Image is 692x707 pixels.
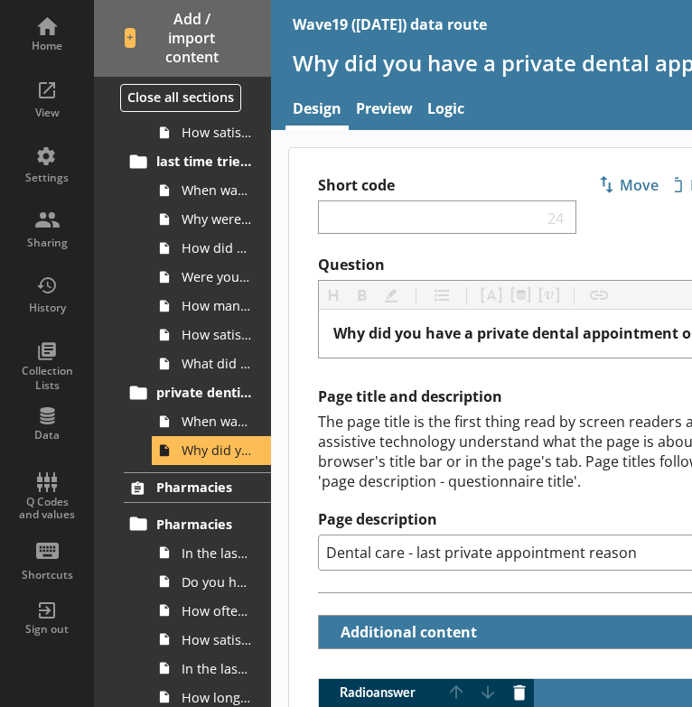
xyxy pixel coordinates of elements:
[152,654,271,683] a: In the last 28 days, have you had any problems getting an NHS prescription at a pharmacy?
[15,568,79,582] div: Shortcuts
[182,355,251,372] span: What did you do when you could not access NHS dental care?
[152,292,271,321] a: How many dental practices did you have to contact before receiving an NHS dental appointment?
[182,544,251,562] span: In the last 28 days, which NHS services have you received from a pharmacy?
[152,625,271,654] a: How satisfied or dissatisfied were you with the most recent NHS service you received at a pharmacy?
[15,622,79,637] div: Sign out
[156,479,252,496] span: Pharmacies
[182,442,251,459] span: Why did you have a private dental appointment on this occasion?
[15,106,79,120] div: View
[152,176,271,205] a: When was the last time you tried to access NHS dental care?
[152,118,271,147] a: How satisfied or dissatisfied were you with the NHS dental care you received?
[182,326,251,343] span: How satisfied or dissatisfied were you with the NHS dental care you received?
[182,239,251,256] span: How did you choose which NHS dental practice to contact?
[182,124,251,141] span: How satisfied or dissatisfied were you with the NHS dental care you received?
[182,181,251,199] span: When was the last time you tried to access NHS dental care?
[15,364,79,392] div: Collection Lists
[15,236,79,250] div: Sharing
[152,436,271,465] a: Why did you have a private dental appointment on this occasion?
[152,567,271,596] a: Do you have one pharmacy you tend to use?
[156,516,252,533] span: Pharmacies
[293,14,487,34] div: Wave19 ([DATE]) data route
[543,209,568,226] span: 24
[152,407,271,436] a: When was your last private dental appointment?
[15,428,79,442] div: Data
[120,84,241,112] button: Close all sections
[152,349,271,378] a: What did you do when you could not access NHS dental care?
[156,384,252,401] span: private dentist
[420,91,472,130] a: Logic
[182,573,251,591] span: Do you have one pharmacy you tend to use?
[152,263,271,292] a: Were you successful in making an NHS dental appointment?
[285,91,349,130] a: Design
[124,509,271,538] a: Pharmacies
[132,147,271,378] li: last time tried to accessWhen was the last time you tried to access NHS dental care?Why were you ...
[156,153,252,170] span: last time tried to access
[592,171,666,200] span: Move
[182,413,251,430] span: When was your last private dental appointment?
[182,268,251,285] span: Were you successful in making an NHS dental appointment?
[15,301,79,315] div: History
[15,171,79,185] div: Settings
[182,631,251,648] span: How satisfied or dissatisfied were you with the most recent NHS service you received at a pharmacy?
[591,170,667,200] button: Move
[182,210,251,228] span: Why were you trying to access NHS dental care on this occasion?
[152,538,271,567] a: In the last 28 days, which NHS services have you received from a pharmacy?
[182,297,251,314] span: How many dental practices did you have to contact before receiving an NHS dental appointment?
[132,378,271,465] li: private dentistWhen was your last private dental appointment?Why did you have a private dental ap...
[15,496,79,522] div: Q Codes and values
[15,39,79,53] div: Home
[124,472,271,503] a: Pharmacies
[182,660,251,677] span: In the last 28 days, have you had any problems getting an NHS prescription at a pharmacy?
[152,321,271,349] a: How satisfied or dissatisfied were you with the NHS dental care you received?
[152,596,271,625] a: How often do you use NHS services at a pharmacy?
[182,602,251,619] span: How often do you use NHS services at a pharmacy?
[182,689,251,706] span: How long did it take to resolve the problem getting the NHS prescription?
[318,176,575,195] label: Short code
[152,234,271,263] a: How did you choose which NHS dental practice to contact?
[349,91,420,130] a: Preview
[125,10,241,66] span: Add / import content
[124,378,271,407] a: private dentist
[326,616,481,647] button: Additional content
[152,205,271,234] a: Why were you trying to access NHS dental care on this occasion?
[124,147,271,176] a: last time tried to access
